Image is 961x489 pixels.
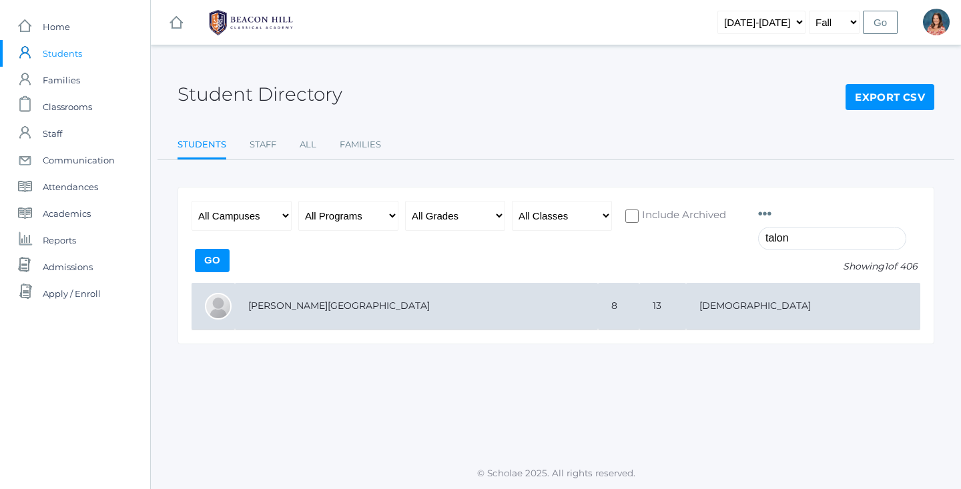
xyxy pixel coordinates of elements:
[846,84,934,111] a: Export CSV
[151,466,961,480] p: © Scholae 2025. All rights reserved.
[884,260,888,272] span: 1
[625,209,639,223] input: Include Archived
[43,67,80,93] span: Families
[43,200,91,227] span: Academics
[923,9,950,35] div: Jennifer Jenkins
[201,6,301,39] img: BHCALogos-05-308ed15e86a5a0abce9b8dd61676a3503ac9727e845dece92d48e8588c001991.png
[758,260,920,274] p: Showing of 406
[686,283,921,330] td: [DEMOGRAPHIC_DATA]
[863,11,898,34] input: Go
[43,147,115,173] span: Communication
[43,13,70,40] span: Home
[340,131,381,158] a: Families
[43,173,98,200] span: Attendances
[195,249,230,272] input: Go
[178,131,226,160] a: Students
[43,227,76,254] span: Reports
[43,40,82,67] span: Students
[598,283,639,330] td: 8
[250,131,276,158] a: Staff
[43,120,62,147] span: Staff
[205,293,232,320] div: Talon Harris
[235,283,598,330] td: [PERSON_NAME][GEOGRAPHIC_DATA]
[43,254,93,280] span: Admissions
[639,283,686,330] td: 13
[758,227,906,250] input: Filter by name
[300,131,316,158] a: All
[43,93,92,120] span: Classrooms
[639,207,726,224] span: Include Archived
[43,280,101,307] span: Apply / Enroll
[178,84,342,105] h2: Student Directory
